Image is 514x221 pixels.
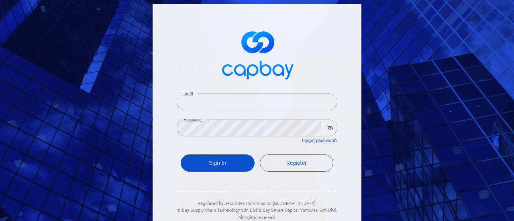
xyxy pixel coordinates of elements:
[182,91,193,97] label: Email
[260,154,334,172] a: Register
[302,138,337,143] a: Forgot password?
[181,154,255,172] button: Sign In
[286,160,307,166] span: Register
[177,208,257,213] span: © Bay Supply Chain Technology Sdn Bhd
[217,24,297,84] img: logo
[182,117,202,123] label: Password
[263,208,337,213] span: Bay Smart Capital Ventures Sdn Bhd.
